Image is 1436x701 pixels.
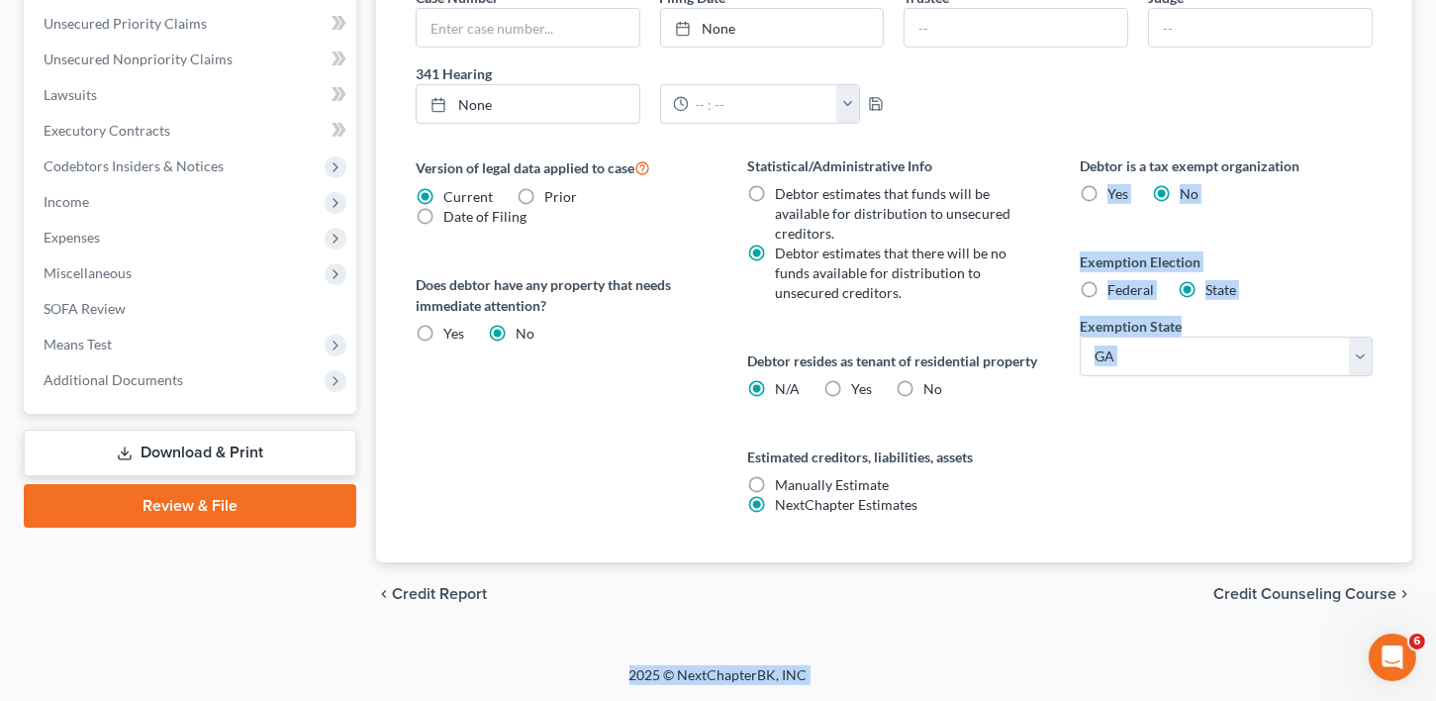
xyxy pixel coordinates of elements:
a: None [417,85,639,123]
span: Credit Counseling Course [1213,586,1396,602]
label: Debtor is a tax exempt organization [1080,155,1373,176]
span: Lawsuits [44,86,97,103]
span: Codebtors Insiders & Notices [44,157,224,174]
span: Debtor estimates that funds will be available for distribution to unsecured creditors. [776,185,1011,242]
label: Estimated creditors, liabilities, assets [748,447,1041,467]
iframe: Intercom live chat [1369,634,1416,681]
span: NextChapter Estimates [776,496,918,513]
span: Unsecured Nonpriority Claims [44,50,233,67]
div: 2025 © NextChapterBK, INC [154,665,1283,701]
i: chevron_left [376,586,392,602]
button: Credit Counseling Course chevron_right [1213,586,1412,602]
input: -- : -- [689,85,837,123]
label: Exemption State [1080,316,1182,337]
label: 341 Hearing [406,63,895,84]
a: Unsecured Nonpriority Claims [28,42,356,77]
span: No [924,380,943,397]
span: Credit Report [392,586,487,602]
input: -- [905,9,1127,47]
a: Executory Contracts [28,113,356,149]
span: Federal [1107,281,1154,298]
span: Debtor estimates that there will be no funds available for distribution to unsecured creditors. [776,245,1007,301]
span: Manually Estimate [776,476,890,493]
a: Download & Print [24,430,356,476]
span: Unsecured Priority Claims [44,15,207,32]
span: Current [443,188,493,205]
input: Enter case number... [417,9,639,47]
span: Miscellaneous [44,264,132,281]
span: Yes [852,380,873,397]
span: SOFA Review [44,300,126,317]
span: Income [44,193,89,210]
span: State [1205,281,1236,298]
span: No [1180,185,1198,202]
span: No [516,325,534,342]
a: None [661,9,884,47]
span: Expenses [44,229,100,246]
a: SOFA Review [28,291,356,327]
span: Additional Documents [44,371,183,388]
span: N/A [776,380,801,397]
label: Version of legal data applied to case [416,155,709,179]
span: 6 [1409,634,1425,650]
span: Means Test [44,336,112,352]
span: Yes [1107,185,1128,202]
label: Exemption Election [1080,251,1373,272]
span: Executory Contracts [44,122,170,139]
span: Yes [443,325,464,342]
label: Does debtor have any property that needs immediate attention? [416,274,709,316]
label: Debtor resides as tenant of residential property [748,350,1041,371]
a: Unsecured Priority Claims [28,6,356,42]
a: Review & File [24,484,356,528]
span: Prior [544,188,577,205]
i: chevron_right [1396,586,1412,602]
button: chevron_left Credit Report [376,586,487,602]
span: Date of Filing [443,208,527,225]
label: Statistical/Administrative Info [748,155,1041,176]
a: Lawsuits [28,77,356,113]
input: -- [1149,9,1372,47]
